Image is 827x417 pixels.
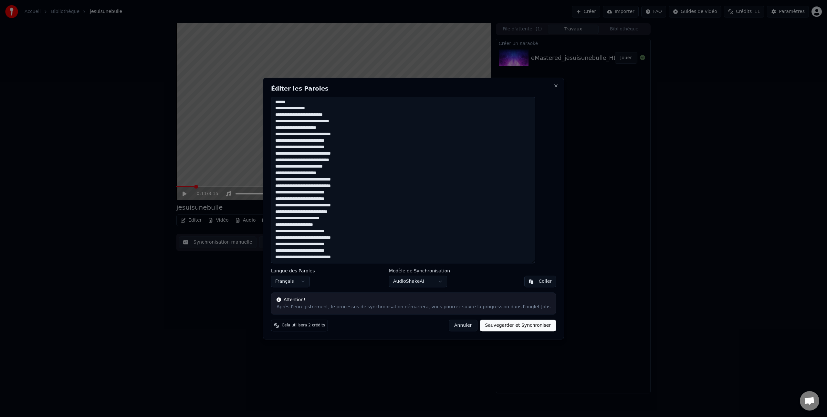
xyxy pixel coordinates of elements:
[277,304,550,310] div: Après l'enregistrement, le processus de synchronisation démarrera, vous pourrez suivre la progres...
[449,320,477,331] button: Annuler
[271,86,556,92] h2: Éditer les Paroles
[271,269,315,273] label: Langue des Paroles
[480,320,556,331] button: Sauvegarder et Synchroniser
[524,276,556,287] button: Coller
[539,278,552,285] div: Coller
[389,269,450,273] label: Modèle de Synchronisation
[282,323,325,328] span: Cela utilisera 2 crédits
[277,297,550,303] div: Attention!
